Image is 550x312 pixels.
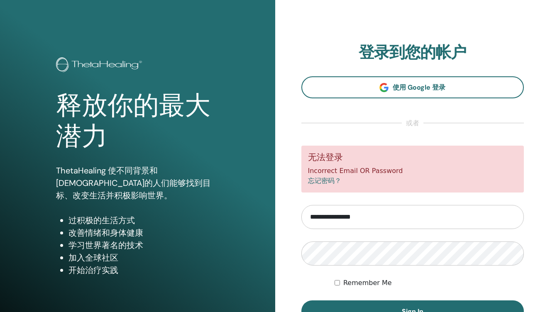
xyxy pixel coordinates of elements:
[393,83,445,92] span: 使用 Google 登录
[343,278,392,288] label: Remember Me
[308,177,341,185] a: 忘记密码？
[301,146,524,193] div: Incorrect Email OR Password
[56,164,219,202] p: ThetaHealing 使不同背景和[DEMOGRAPHIC_DATA]的人们能够找到目标、改变生活并积极影响世界。
[301,43,524,62] h2: 登录到您的帐户
[68,239,219,251] li: 学习世界著名的技术
[335,278,524,288] div: Keep me authenticated indefinitely or until I manually logout
[68,214,219,227] li: 过积极的生活方式
[308,152,518,163] h5: 无法登录
[301,76,524,98] a: 使用 Google 登录
[68,227,219,239] li: 改善情绪和身体健康
[56,90,219,152] h1: 释放你的最大潜力
[402,118,423,128] span: 或者
[68,264,219,276] li: 开始治疗实践
[68,251,219,264] li: 加入全球社区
